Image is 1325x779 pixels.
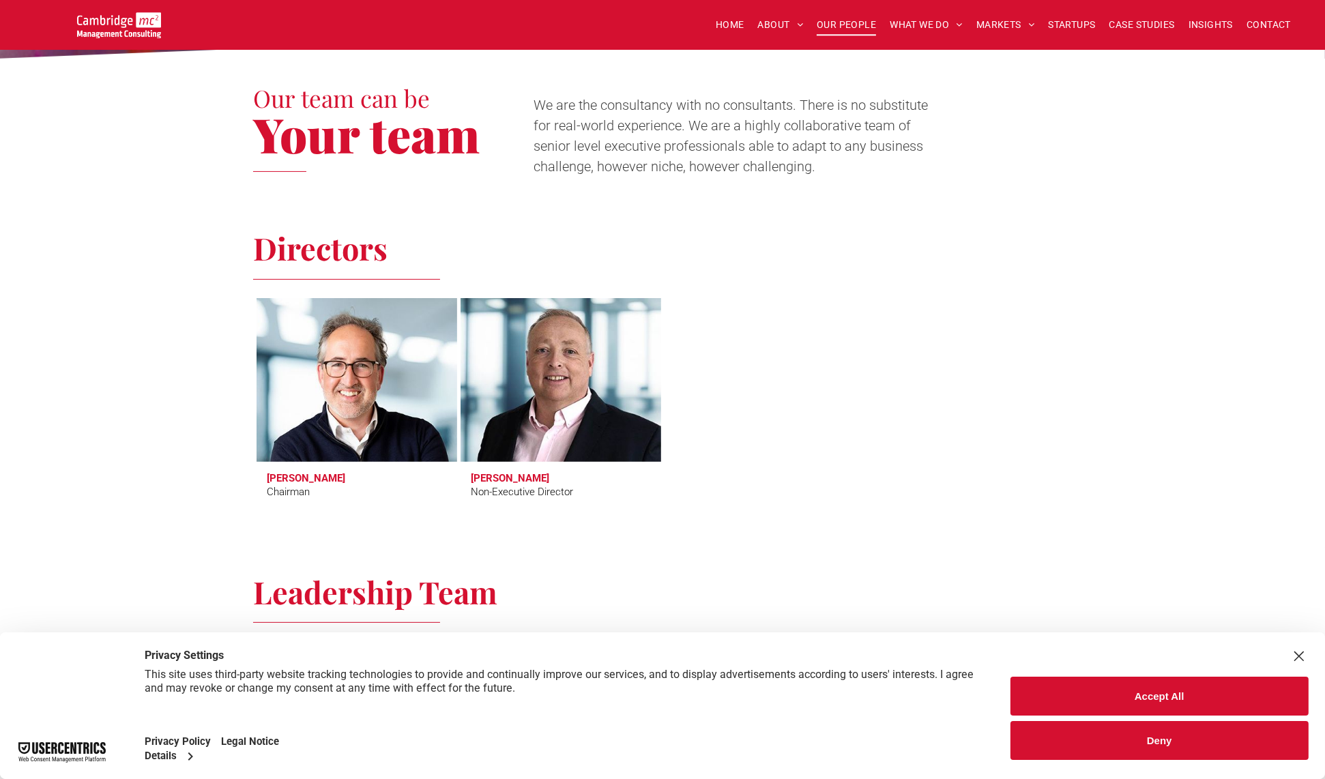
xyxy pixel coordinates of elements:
[267,484,310,500] div: Chairman
[1103,14,1182,35] a: CASE STUDIES
[77,12,161,38] img: Go to Homepage
[810,14,883,35] a: OUR PEOPLE
[253,571,497,612] span: Leadership Team
[257,298,457,462] a: Tim Passingham | Chairman | Cambridge Management Consulting
[77,14,161,29] a: Your Business Transformed | Cambridge Management Consulting
[253,227,388,268] span: Directors
[970,14,1041,35] a: MARKETS
[1041,14,1102,35] a: STARTUPS
[1240,14,1298,35] a: CONTACT
[751,14,811,35] a: ABOUT
[709,14,751,35] a: HOME
[253,82,430,114] span: Our team can be
[534,97,928,175] span: We are the consultancy with no consultants. There is no substitute for real-world experience. We ...
[883,14,970,35] a: WHAT WE DO
[471,484,573,500] div: Non-Executive Director
[267,472,345,484] h3: [PERSON_NAME]
[471,472,549,484] h3: [PERSON_NAME]
[461,298,661,462] a: Richard Brown | Non-Executive Director | Cambridge Management Consulting
[1182,14,1240,35] a: INSIGHTS
[253,102,480,166] span: Your team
